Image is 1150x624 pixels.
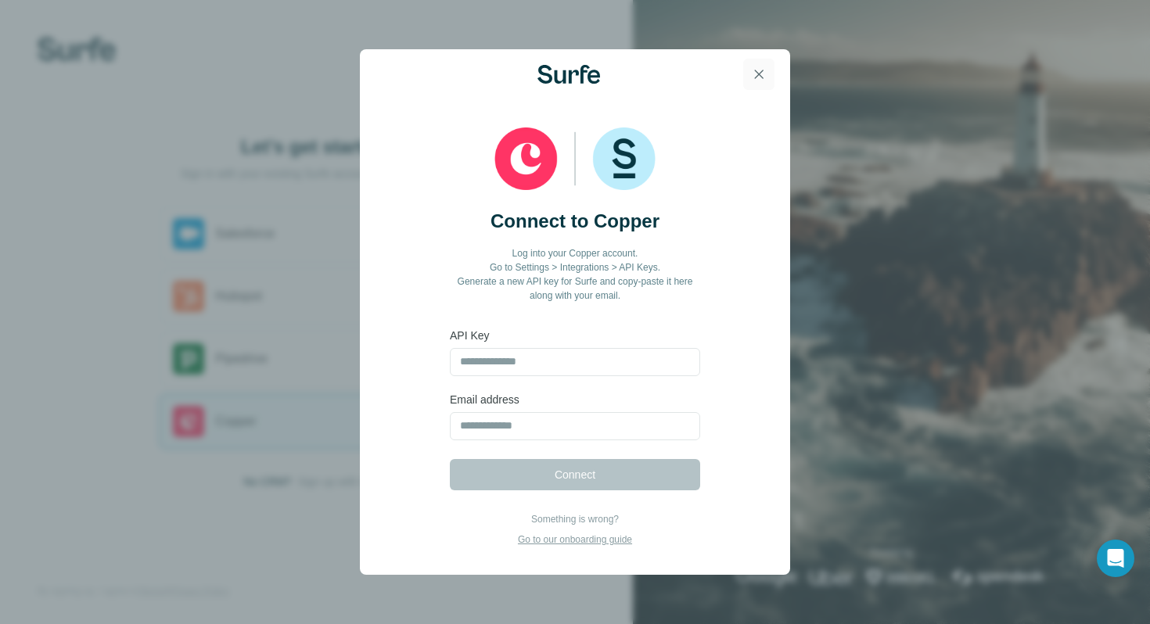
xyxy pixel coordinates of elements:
label: API Key [450,328,700,343]
p: Go to our onboarding guide [518,533,632,547]
label: Email address [450,392,700,407]
img: Copper and Surfe logos [494,127,656,190]
p: Something is wrong? [518,512,632,526]
p: Log into your Copper account. Go to Settings > Integrations > API Keys. Generate a new API key fo... [450,246,700,303]
h2: Connect to Copper [491,209,659,234]
div: Open Intercom Messenger [1097,540,1134,577]
img: Surfe Logo [537,65,600,84]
